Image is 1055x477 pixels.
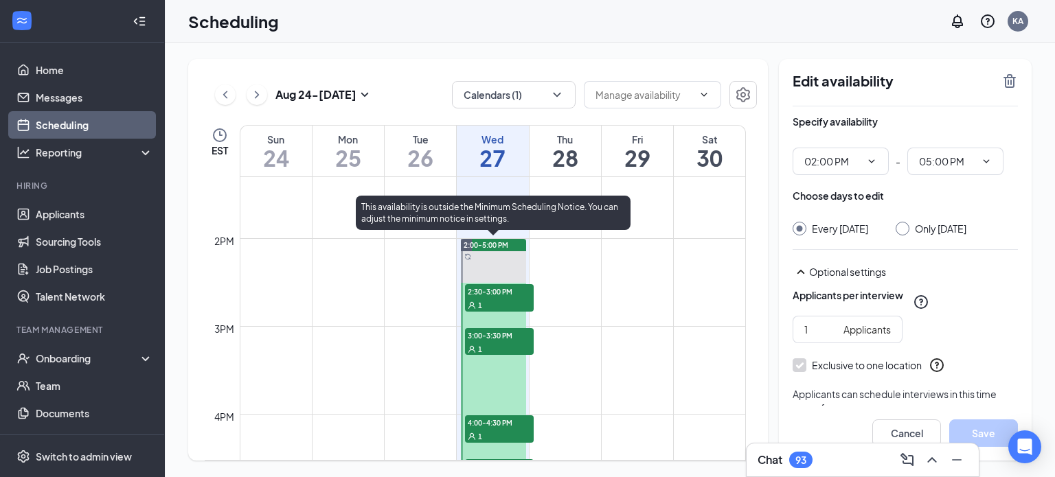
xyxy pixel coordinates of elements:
div: Hiring [16,180,150,191]
a: Team [36,372,153,399]
div: Optional settings [793,264,1018,280]
div: KA [1012,15,1023,27]
div: Applicants [843,322,891,337]
h1: 30 [674,146,745,170]
svg: QuestionInfo [979,13,996,30]
div: - [793,148,1018,175]
svg: ChevronUp [924,452,940,468]
div: Specify availability [793,115,878,128]
h1: 26 [385,146,456,170]
svg: SmallChevronDown [356,86,373,103]
svg: ChevronLeft [218,86,232,103]
input: Manage availability [595,87,693,102]
svg: ChevronRight [250,86,264,103]
span: 4:00-4:30 PM [465,415,534,429]
a: August 26, 2025 [385,126,456,176]
div: Onboarding [36,351,141,365]
button: Settings [729,81,757,108]
a: Scheduling [36,111,153,139]
svg: UserCheck [16,351,30,365]
svg: Minimize [949,452,965,468]
span: 2:30-3:00 PM [465,284,534,298]
span: 1 [478,345,482,354]
svg: User [468,432,476,441]
span: 3:00-3:30 PM [465,328,534,342]
a: August 24, 2025 [240,126,312,176]
span: 4:30-5:00 PM [465,459,534,473]
svg: Sync [464,253,471,260]
div: Every [DATE] [812,222,868,235]
a: Messages [36,84,153,111]
h1: 29 [602,146,673,170]
div: This availability is outside the Minimum Scheduling Notice. You can adjust the minimum notice in ... [356,196,631,230]
h3: Aug 24 - [DATE] [275,87,356,102]
a: August 29, 2025 [602,126,673,176]
div: Switch to admin view [36,450,132,463]
div: Reporting [36,146,154,159]
div: 3pm [212,321,237,336]
svg: Settings [735,86,751,103]
button: Minimize [946,449,968,471]
svg: ChevronDown [550,88,564,102]
div: Sat [674,132,745,146]
a: August 28, 2025 [530,126,601,176]
a: Documents [36,399,153,427]
div: Sun [240,132,312,146]
button: ChevronUp [921,449,943,471]
button: ChevronRight [247,84,267,105]
svg: Settings [16,450,30,463]
h2: Edit availability [793,73,993,89]
svg: ChevronDown [866,156,877,167]
button: Cancel [872,419,941,447]
div: 4pm [212,409,237,424]
div: Wed [457,132,528,146]
svg: QuestionInfo [913,294,929,310]
svg: Notifications [949,13,966,30]
svg: ChevronDown [981,156,992,167]
a: Job Postings [36,255,153,283]
span: EST [212,143,228,157]
svg: SmallChevronUp [793,264,809,280]
button: ChevronLeft [215,84,236,105]
button: Calendars (1)ChevronDown [452,81,576,108]
span: 2:00-5:00 PM [464,240,508,250]
h1: 25 [313,146,384,170]
svg: Analysis [16,146,30,159]
svg: TrashOutline [1001,73,1018,89]
div: Mon [313,132,384,146]
div: Open Intercom Messenger [1008,430,1041,463]
a: August 27, 2025 [457,126,528,176]
svg: ComposeMessage [899,452,916,468]
h1: Scheduling [188,10,279,33]
div: Only [DATE] [915,222,966,235]
div: Exclusive to one location [812,358,922,372]
div: Applicants per interview [793,288,903,302]
h3: Chat [758,452,782,467]
svg: Collapse [133,14,146,28]
div: Tue [385,132,456,146]
button: Save [949,419,1018,447]
h1: 27 [457,146,528,170]
svg: WorkstreamLogo [15,14,29,27]
svg: User [468,345,476,353]
a: Sourcing Tools [36,228,153,255]
svg: ChevronDown [699,89,710,100]
div: Team Management [16,324,150,336]
svg: User [468,301,476,310]
span: 1 [478,301,482,310]
svg: QuestionInfo [929,357,945,373]
h1: 28 [530,146,601,170]
a: Home [36,56,153,84]
a: Applicants [36,200,153,228]
a: August 25, 2025 [313,126,384,176]
a: August 30, 2025 [674,126,745,176]
h1: 24 [240,146,312,170]
span: 1 [478,432,482,441]
a: Talent Network [36,283,153,310]
div: 93 [795,454,806,466]
div: Optional settings [809,265,1018,279]
div: Choose days to edit [793,189,884,202]
svg: Clock [212,127,228,143]
div: Fri [602,132,673,146]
